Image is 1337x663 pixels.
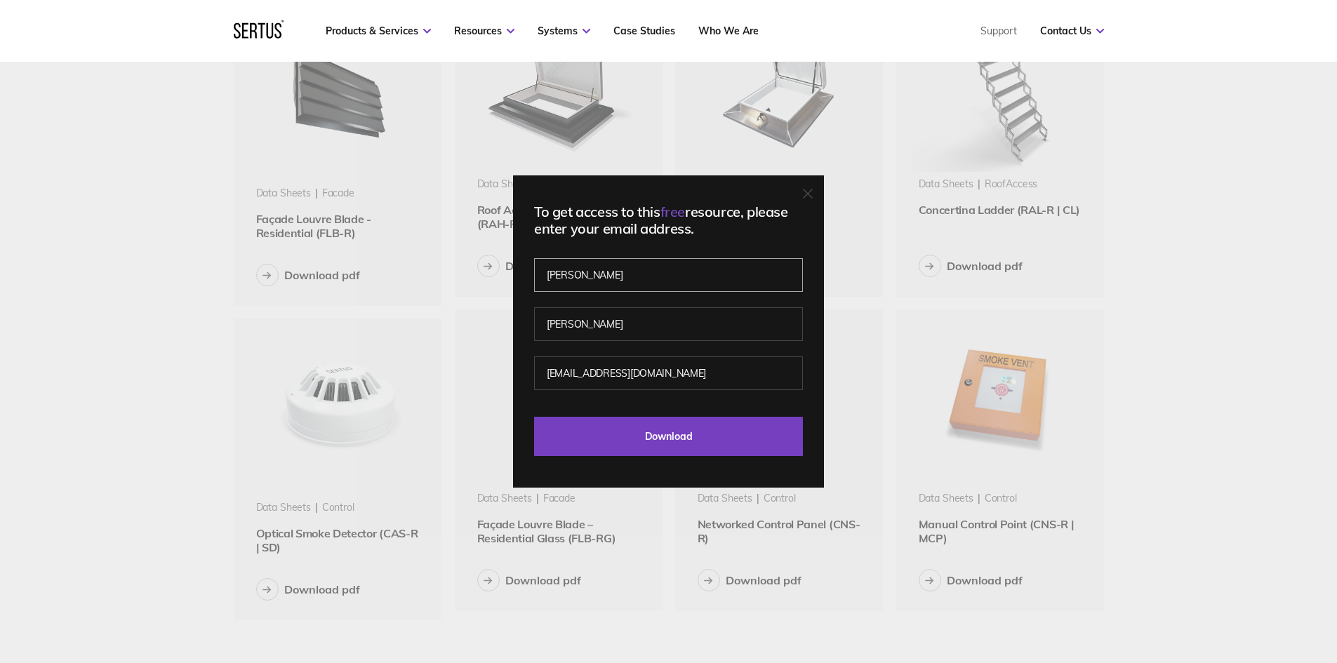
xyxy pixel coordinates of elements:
[534,258,803,292] input: First name*
[534,307,803,341] input: Last name*
[326,25,431,37] a: Products & Services
[534,203,803,237] div: To get access to this resource, please enter your email address.
[980,25,1017,37] a: Support
[613,25,675,37] a: Case Studies
[660,203,685,220] span: free
[1040,25,1104,37] a: Contact Us
[1084,500,1337,663] iframe: Chat Widget
[534,356,803,390] input: Work email address*
[534,417,803,456] input: Download
[698,25,759,37] a: Who We Are
[538,25,590,37] a: Systems
[454,25,514,37] a: Resources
